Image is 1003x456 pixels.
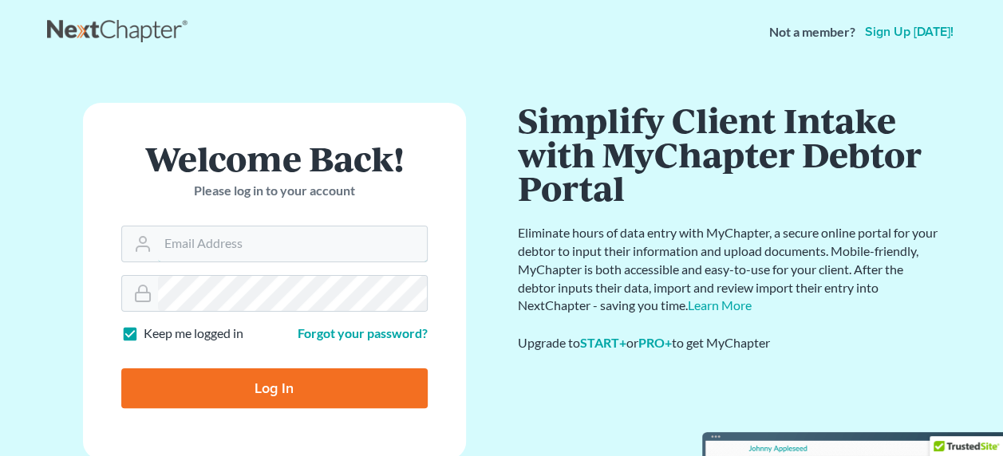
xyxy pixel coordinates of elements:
h1: Simplify Client Intake with MyChapter Debtor Portal [518,103,941,205]
strong: Not a member? [769,23,855,41]
p: Please log in to your account [121,182,428,200]
a: PRO+ [638,335,672,350]
h1: Welcome Back! [121,141,428,175]
input: Email Address [158,226,427,261]
label: Keep me logged in [144,324,243,343]
div: Upgrade to or to get MyChapter [518,334,941,352]
input: Log In [121,368,428,408]
a: START+ [580,335,626,350]
a: Forgot your password? [298,325,428,340]
p: Eliminate hours of data entry with MyChapter, a secure online portal for your debtor to input the... [518,224,941,315]
a: Sign up [DATE]! [862,26,957,38]
a: Learn More [688,297,752,313]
